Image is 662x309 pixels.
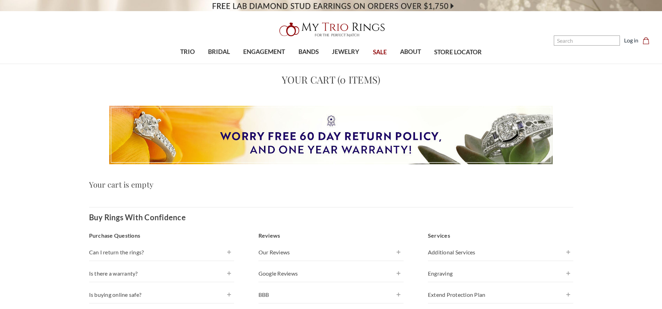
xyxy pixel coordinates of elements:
a: BANDS [292,41,325,63]
span: ENGAGEMENT [243,47,285,56]
span: BANDS [298,47,319,56]
a: ENGAGEMENT [237,41,292,63]
h3: Reviews [258,231,404,240]
img: My Trio Rings [276,18,387,41]
h4: Can I return the rings? [89,248,234,256]
a: SALE [366,41,393,64]
img: Worry Free 60 Day Return Policy [109,106,553,164]
span: BRIDAL [208,47,230,56]
span: ABOUT [400,47,421,56]
h4: Our Reviews [258,248,404,256]
a: Log in [624,36,638,45]
button: submenu toggle [184,63,191,64]
h4: Additional Services [428,248,573,256]
h4: Is buying online safe? [89,291,234,299]
h4: BBB [258,291,404,299]
a: ABOUT [393,41,428,63]
a: JEWELRY [325,41,366,63]
h2: Buy Rings With Confidence [89,212,186,223]
button: submenu toggle [305,63,312,64]
a: Cart with 0 items [643,36,654,45]
h3: Purchase Questions [89,231,234,240]
span: TRIO [180,47,195,56]
a: TRIO [174,41,201,63]
a: My Trio Rings [192,18,470,41]
span: JEWELRY [332,47,359,56]
h3: Services [428,231,573,240]
input: Search [554,35,620,46]
h4: Engraving [428,269,573,278]
h4: Google Reviews [258,269,404,278]
button: submenu toggle [342,63,349,64]
button: submenu toggle [216,63,223,64]
h3: Your cart is empty [89,179,573,190]
span: STORE LOCATOR [434,48,482,57]
h4: Extend Protection Plan [428,291,573,299]
h4: Is there a warranty? [89,269,234,278]
h1: Your Cart (0 items) [89,72,573,87]
a: BRIDAL [201,41,237,63]
button: submenu toggle [407,63,414,64]
svg: cart.cart_preview [643,37,649,44]
button: submenu toggle [261,63,268,64]
a: STORE LOCATOR [428,41,488,64]
span: SALE [373,48,387,57]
